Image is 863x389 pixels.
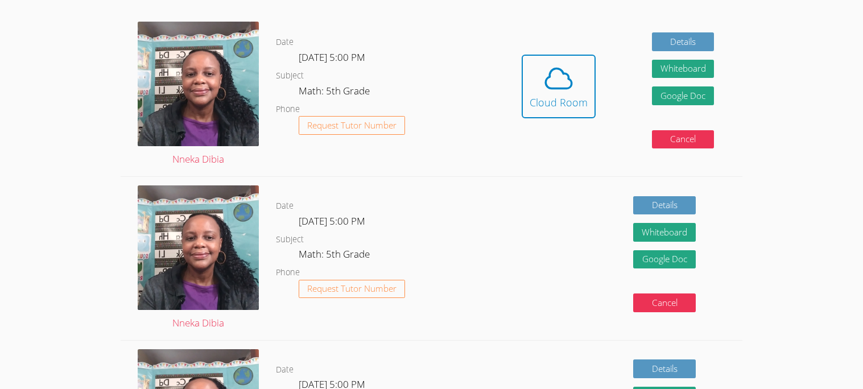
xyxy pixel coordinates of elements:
[307,284,397,293] span: Request Tutor Number
[138,185,259,332] a: Nneka Dibia
[276,233,304,247] dt: Subject
[299,116,405,135] button: Request Tutor Number
[276,266,300,280] dt: Phone
[307,121,397,130] span: Request Tutor Number
[633,196,696,215] a: Details
[652,130,715,149] button: Cancel
[138,185,259,310] img: Selfie2.jpg
[299,83,372,102] dd: Math: 5th Grade
[276,35,294,49] dt: Date
[652,60,715,78] button: Whiteboard
[652,32,715,51] a: Details
[276,199,294,213] dt: Date
[633,359,696,378] a: Details
[652,86,715,105] a: Google Doc
[138,22,259,146] img: Selfie2.jpg
[299,246,372,266] dd: Math: 5th Grade
[299,51,365,64] span: [DATE] 5:00 PM
[299,280,405,299] button: Request Tutor Number
[276,102,300,117] dt: Phone
[138,22,259,168] a: Nneka Dibia
[299,214,365,227] span: [DATE] 5:00 PM
[522,55,596,118] button: Cloud Room
[276,363,294,377] dt: Date
[633,223,696,242] button: Whiteboard
[633,293,696,312] button: Cancel
[276,69,304,83] dt: Subject
[530,94,588,110] div: Cloud Room
[633,250,696,269] a: Google Doc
